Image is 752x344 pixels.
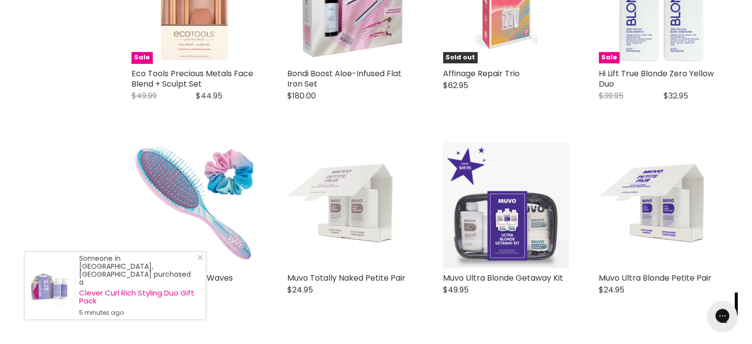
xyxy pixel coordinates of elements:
[193,254,203,264] a: Close Notification
[599,142,725,268] img: Muvo Ultra Blonde Petite Pair
[132,52,152,63] span: Sale
[197,254,203,260] svg: Close Icon
[79,254,196,317] div: Someone in [GEOGRAPHIC_DATA], [GEOGRAPHIC_DATA] purchased a
[599,284,624,295] span: $24.95
[443,142,569,268] img: Muvo Ultra Blonde Getaway Kit
[599,68,714,90] a: Hi Lift True Blonde Zero Yellow Duo
[443,68,520,79] a: Affinage Repair Trio
[599,272,711,284] a: Muvo Ultra Blonde Petite Pair
[287,142,413,268] img: Muvo Totally Naked Petite Pair
[287,90,316,101] span: $180.00
[287,272,405,284] a: Muvo Totally Naked Petite Pair
[443,80,468,91] span: $62.95
[132,90,157,101] span: $49.99
[443,52,478,63] span: Sold out
[664,90,688,101] span: $32.95
[79,309,196,317] small: 5 minutes ago
[599,52,619,63] span: Sale
[703,297,742,334] iframe: Gorgias live chat messenger
[25,252,74,319] a: Visit product page
[132,68,253,90] a: Eco Tools Precious Metals Face Blend + Sculpt Set
[287,68,401,90] a: Bondi Boost Aloe-Infused Flat Iron Set
[599,90,623,101] span: $39.95
[132,142,258,268] img: WetBrush Galactic Waves Detangling Kit
[196,90,222,101] span: $44.95
[132,142,258,268] a: WetBrush Galactic Waves Detangling Kit WetBrush Galactic Waves Detangling Kit
[443,272,563,284] a: Muvo Ultra Blonde Getaway Kit
[79,289,196,305] a: Clever Curl Rich Styling Duo Gift Pack
[287,284,313,295] span: $24.95
[443,284,469,295] span: $49.95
